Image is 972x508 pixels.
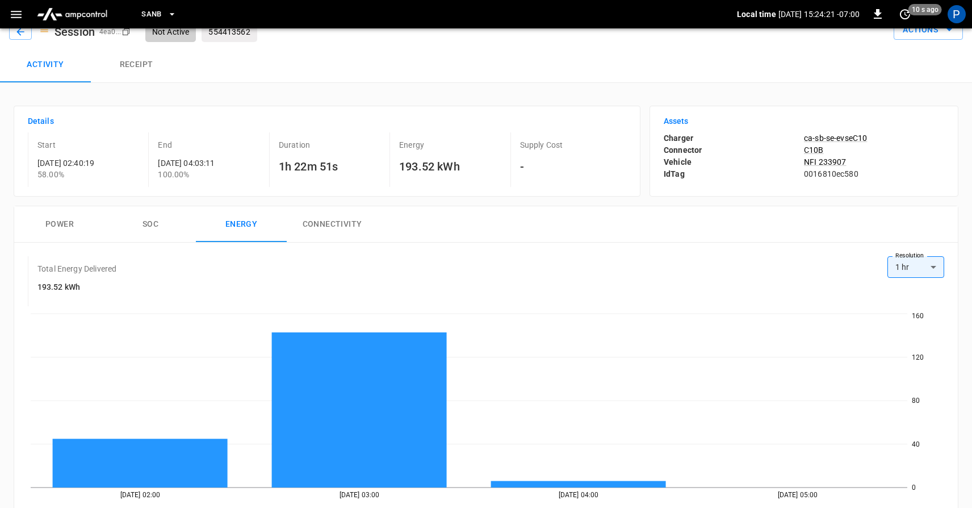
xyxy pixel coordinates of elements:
[208,26,250,38] p: 554413562
[664,168,804,180] p: IdTag
[196,206,287,243] button: Energy
[912,353,924,361] tspan: 120
[664,115,944,128] h6: Assets
[37,169,144,180] p: 58.00 %
[399,157,505,176] h6: 193.52 kWh
[37,281,116,294] h6: 193.52 kWh
[664,144,804,156] p: Connector
[778,491,818,499] tspan: [DATE] 05:00
[158,169,264,180] p: 100.00%
[32,3,112,25] img: ampcontrol.io logo
[737,9,776,20] p: Local time
[559,491,599,499] tspan: [DATE] 04:00
[137,3,181,26] button: SanB
[887,256,944,278] div: 1 hr
[520,139,626,151] p: Supply Cost
[91,47,182,83] button: Receipt
[99,28,122,36] span: 4ea0 ...
[895,251,924,260] label: Resolution
[120,491,161,499] tspan: [DATE] 02:00
[894,19,963,40] button: Actions
[664,156,804,168] p: Vehicle
[399,139,505,151] p: Energy
[804,144,944,156] a: C10B
[279,157,385,176] h6: 1h 22m 51s
[287,206,378,243] button: Connectivity
[158,139,264,151] p: End
[141,8,162,21] span: SanB
[664,132,804,144] p: Charger
[804,132,944,144] a: ca-sb-se-evseC10
[145,22,196,42] div: Not Active
[37,139,144,151] p: Start
[37,157,144,169] p: [DATE] 02:40:19
[912,440,920,448] tspan: 40
[778,9,860,20] p: [DATE] 15:24:21 -07:00
[912,312,924,320] tspan: 160
[279,139,385,151] p: Duration
[105,206,196,243] button: SOC
[804,156,944,168] a: NFI 233907
[912,397,920,405] tspan: 80
[158,157,264,169] p: [DATE] 04:03:11
[520,157,626,176] h6: -
[896,5,914,23] button: set refresh interval
[121,26,132,38] div: copy
[50,23,99,41] h6: Session
[28,115,626,128] h6: Details
[14,206,105,243] button: Power
[908,4,942,15] span: 10 s ago
[912,484,916,492] tspan: 0
[804,168,944,180] p: 0016810ec580
[340,491,380,499] tspan: [DATE] 03:00
[37,263,116,274] p: Total Energy Delivered
[948,5,966,23] div: profile-icon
